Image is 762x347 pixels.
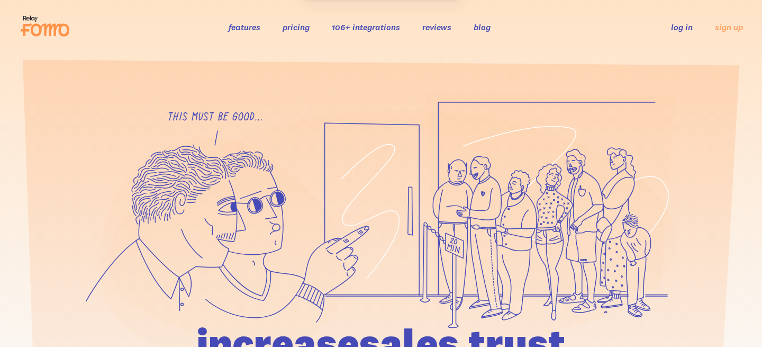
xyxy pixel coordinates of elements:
a: pricing [283,22,310,32]
a: log in [671,22,693,32]
a: 106+ integrations [332,22,400,32]
a: reviews [422,22,451,32]
a: sign up [715,22,743,33]
a: features [229,22,260,32]
a: blog [474,22,491,32]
